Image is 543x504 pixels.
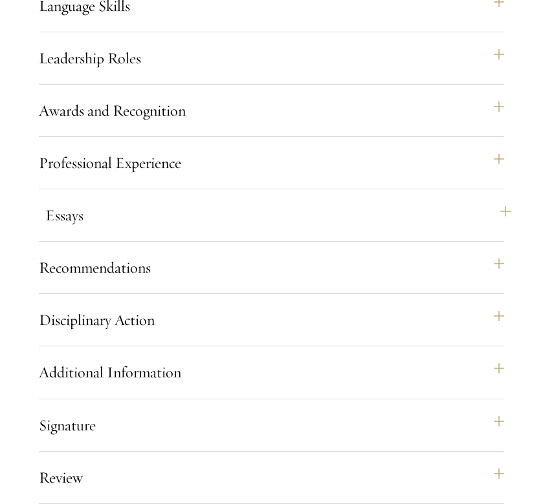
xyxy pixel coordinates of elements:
button: Additional Information [39,357,504,388]
button: Recommendations [39,252,504,283]
button: Signature [39,410,504,441]
button: Review [39,462,504,493]
button: Essays [45,200,511,231]
button: Leadership Roles [39,43,504,74]
button: Disciplinary Action [39,304,504,335]
button: Awards and Recognition [39,95,504,126]
button: Professional Experience [39,147,504,178]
